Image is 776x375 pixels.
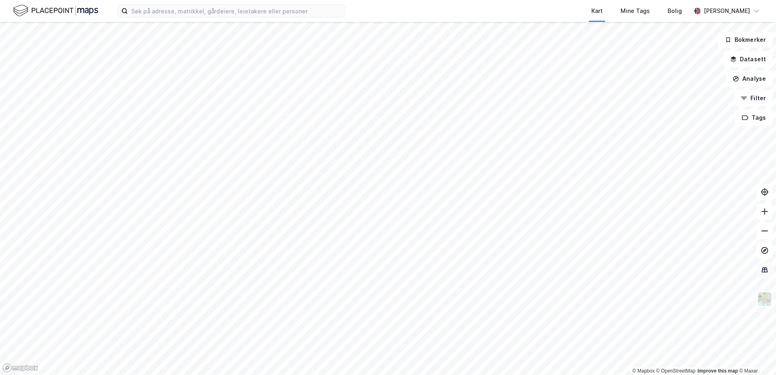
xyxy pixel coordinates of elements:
[656,368,696,374] a: OpenStreetMap
[735,336,776,375] iframe: Chat Widget
[734,90,773,106] button: Filter
[128,5,345,17] input: Søk på adresse, matrikkel, gårdeiere, leietakere eller personer
[726,71,773,87] button: Analyse
[698,368,738,374] a: Improve this map
[757,291,772,307] img: Z
[591,6,603,16] div: Kart
[718,32,773,48] button: Bokmerker
[723,51,773,67] button: Datasett
[735,336,776,375] div: Kontrollprogram for chat
[13,4,98,18] img: logo.f888ab2527a4732fd821a326f86c7f29.svg
[621,6,650,16] div: Mine Tags
[632,368,655,374] a: Mapbox
[735,110,773,126] button: Tags
[668,6,682,16] div: Bolig
[2,363,38,373] a: Mapbox homepage
[704,6,750,16] div: [PERSON_NAME]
